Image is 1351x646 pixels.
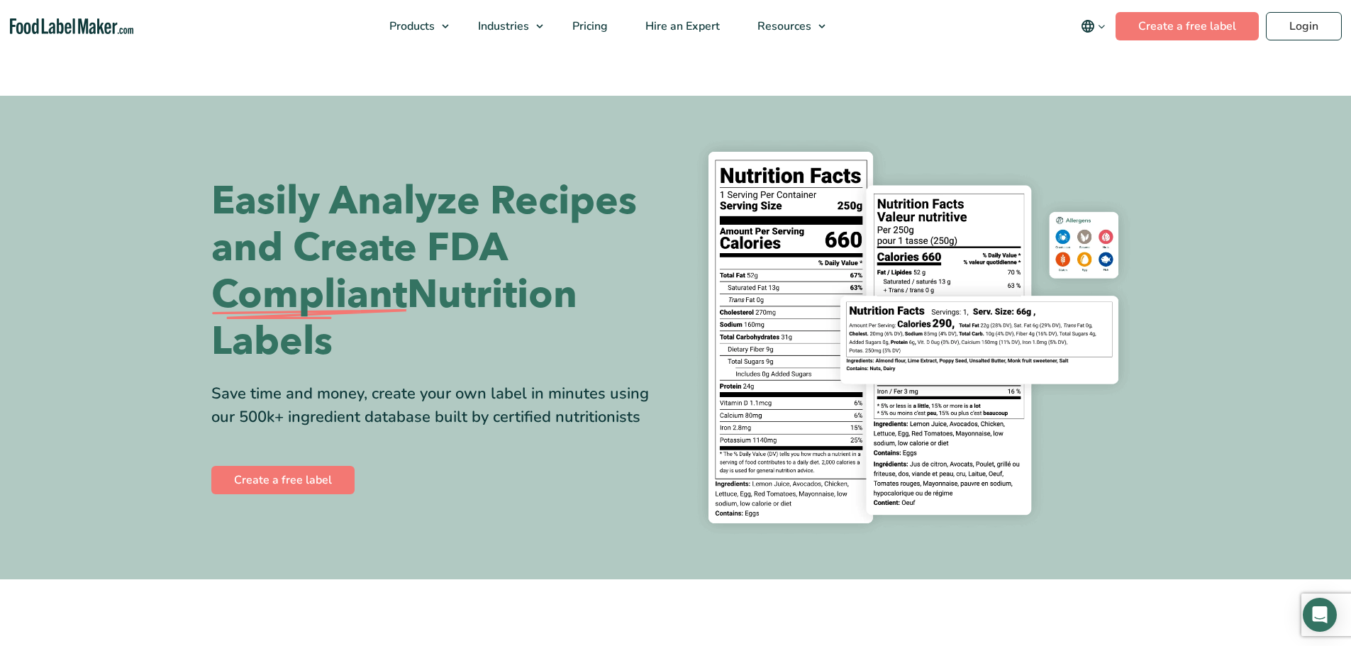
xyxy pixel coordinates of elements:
[211,272,407,318] span: Compliant
[1266,12,1342,40] a: Login
[211,178,665,365] h1: Easily Analyze Recipes and Create FDA Nutrition Labels
[641,18,721,34] span: Hire an Expert
[211,466,355,494] a: Create a free label
[474,18,530,34] span: Industries
[385,18,436,34] span: Products
[1116,12,1259,40] a: Create a free label
[211,382,665,429] div: Save time and money, create your own label in minutes using our 500k+ ingredient database built b...
[1303,598,1337,632] div: Open Intercom Messenger
[753,18,813,34] span: Resources
[568,18,609,34] span: Pricing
